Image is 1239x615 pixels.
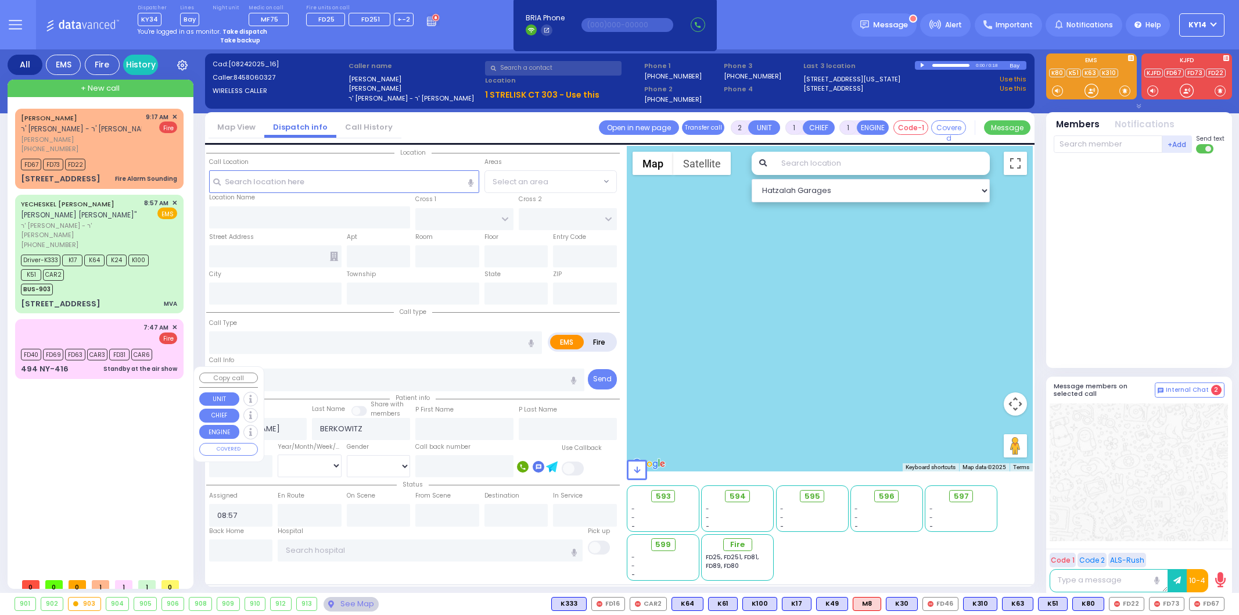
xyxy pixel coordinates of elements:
[234,73,275,82] span: 8458060327
[631,522,635,531] span: -
[588,369,617,389] button: Send
[180,13,199,26] span: Bay
[631,553,635,562] span: -
[146,113,168,121] span: 9:17 AM
[708,597,738,611] div: BLS
[213,5,239,12] label: Night unit
[228,59,279,69] span: [08242025_16]
[278,442,342,452] div: Year/Month/Week/Day
[347,442,369,452] label: Gender
[1145,20,1161,30] span: Help
[264,121,336,133] a: Dispatch info
[485,76,640,85] label: Location
[1141,58,1232,66] label: KJFD
[803,61,915,71] label: Last 3 location
[854,513,858,522] span: -
[46,17,123,32] img: Logo
[599,120,679,135] a: Open in new page
[553,270,562,279] label: ZIP
[21,349,41,360] span: FD40
[199,409,239,423] button: CHIEF
[1158,388,1163,394] img: comment-alt.png
[780,505,784,513] span: -
[245,598,265,610] div: 910
[928,601,933,607] img: red-radio-icon.svg
[1164,69,1184,77] a: FD67
[922,597,958,611] div: FD46
[8,55,42,75] div: All
[415,442,471,452] label: Call back number
[682,120,724,135] button: Transfer call
[803,74,900,84] a: [STREET_ADDRESS][US_STATE]
[986,59,988,72] div: /
[65,159,85,170] span: FD22
[929,505,933,513] span: -
[330,252,338,261] span: Other building occupants
[706,513,709,522] span: -
[853,597,881,611] div: ALS KJ
[69,580,86,589] span: 0
[963,597,997,611] div: BLS
[583,335,616,349] label: Fire
[390,394,436,402] span: Patient info
[138,580,156,589] span: 1
[172,198,177,208] span: ✕
[1004,392,1027,416] button: Map camera controls
[519,195,542,204] label: Cross 2
[886,597,918,611] div: BLS
[484,491,519,500] label: Destination
[484,270,501,279] label: State
[730,539,745,550] span: Fire
[588,527,610,536] label: Pick up
[85,55,120,75] div: Fire
[69,598,100,610] div: 903
[361,15,380,24] span: FD251
[975,59,986,72] div: 0:00
[708,597,738,611] div: K61
[1078,553,1107,567] button: Code 2
[143,323,168,332] span: 7:47 AM
[394,148,432,157] span: Location
[43,159,63,170] span: FD73
[644,95,702,103] label: [PHONE_NUMBER]
[630,597,667,611] div: CAR2
[209,170,479,192] input: Search location here
[278,491,304,500] label: En Route
[103,364,177,373] div: Standby at the air show
[1072,597,1104,611] div: K80
[963,597,997,611] div: K310
[1066,69,1081,77] a: K51
[106,598,129,610] div: 904
[1211,385,1222,395] span: 2
[857,120,889,135] button: ENGINE
[597,601,602,607] img: red-radio-icon.svg
[1114,601,1120,607] img: red-radio-icon.svg
[803,84,863,94] a: [STREET_ADDRESS]
[996,20,1033,30] span: Important
[782,597,811,611] div: BLS
[87,349,107,360] span: CAR3
[159,121,177,133] span: Fire
[1049,69,1065,77] a: K80
[397,15,410,24] span: +-2
[106,255,127,266] span: K24
[644,71,702,80] label: [PHONE_NUMBER]
[1054,382,1155,398] h5: Message members on selected call
[347,270,376,279] label: Township
[131,349,152,360] span: CAR6
[742,597,777,611] div: K100
[1066,20,1113,30] span: Notifications
[297,598,317,610] div: 913
[816,597,848,611] div: K49
[591,597,625,611] div: FD16
[21,210,137,220] span: [PERSON_NAME] [PERSON_NAME]"
[213,73,345,83] label: Caller:
[526,13,565,23] span: BRIA Phone
[336,121,401,133] a: Call History
[415,491,451,500] label: From Scene
[21,135,142,145] span: [PERSON_NAME]
[261,15,278,24] span: MF75
[306,5,414,12] label: Fire units on call
[312,405,345,414] label: Last Name
[15,598,35,610] div: 901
